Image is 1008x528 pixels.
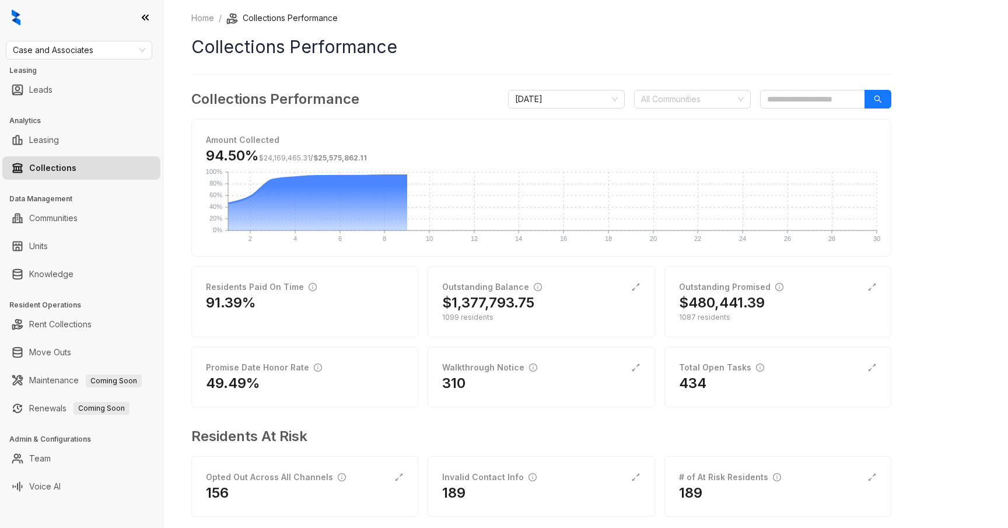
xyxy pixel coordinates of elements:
h3: 94.50% [206,146,367,165]
text: 8 [383,235,386,242]
h2: 310 [442,374,466,393]
span: Case and Associates [13,41,145,59]
div: Opted Out Across All Channels [206,471,346,484]
text: 30 [873,235,880,242]
a: Home [189,12,216,25]
div: Outstanding Balance [442,281,542,293]
div: Invalid Contact Info [442,471,537,484]
img: logo [12,9,20,26]
span: expand-alt [867,282,877,292]
text: 12 [471,235,478,242]
a: Team [29,447,51,470]
h2: 189 [442,484,466,502]
li: Collections Performance [226,12,338,25]
a: Collections [29,156,76,180]
li: Units [2,235,160,258]
span: info-circle [338,473,346,481]
h3: Collections Performance [191,89,359,110]
text: 60% [209,191,222,198]
h1: Collections Performance [191,34,891,60]
span: info-circle [534,283,542,291]
li: Rent Collections [2,313,160,336]
a: Knowledge [29,263,73,286]
li: Leads [2,78,160,102]
text: 2 [249,235,252,242]
li: Leasing [2,128,160,152]
span: Coming Soon [73,402,129,415]
span: info-circle [314,363,322,372]
text: 40% [209,203,222,210]
text: 26 [784,235,791,242]
a: Voice AI [29,475,61,498]
h2: $1,377,793.75 [442,293,534,312]
h2: $480,441.39 [679,293,765,312]
span: expand-alt [631,282,640,292]
a: RenewalsComing Soon [29,397,129,420]
span: expand-alt [631,363,640,372]
li: / [219,12,222,25]
div: 1087 residents [679,312,877,323]
text: 18 [605,235,612,242]
a: Leads [29,78,52,102]
span: expand-alt [867,363,877,372]
text: 14 [515,235,522,242]
text: 80% [209,180,222,187]
text: 10 [426,235,433,242]
text: 100% [206,168,222,175]
h3: Data Management [9,194,163,204]
h2: 156 [206,484,229,502]
span: info-circle [775,283,783,291]
a: Move Outs [29,341,71,364]
strong: Amount Collected [206,135,279,145]
h3: Leasing [9,65,163,76]
li: Communities [2,207,160,230]
span: search [874,95,882,103]
div: # of At Risk Residents [679,471,781,484]
div: Walkthrough Notice [442,361,537,374]
h3: Resident Operations [9,300,163,310]
a: Communities [29,207,78,230]
span: September 2025 [515,90,618,108]
li: Maintenance [2,369,160,392]
h3: Residents At Risk [191,426,882,447]
span: expand-alt [631,473,640,482]
text: 24 [739,235,746,242]
span: Coming Soon [86,375,142,387]
text: 28 [828,235,835,242]
li: Voice AI [2,475,160,498]
span: expand-alt [394,473,404,482]
div: Total Open Tasks [679,361,764,374]
text: 16 [560,235,567,242]
li: Move Outs [2,341,160,364]
text: 20% [209,215,222,222]
text: 22 [694,235,701,242]
h2: 91.39% [206,293,256,312]
span: / [259,153,367,162]
span: info-circle [528,473,537,481]
span: info-circle [756,363,764,372]
h3: Admin & Configurations [9,434,163,445]
h2: 189 [679,484,702,502]
span: info-circle [773,473,781,481]
div: Residents Paid On Time [206,281,317,293]
div: Outstanding Promised [679,281,783,293]
h2: 49.49% [206,374,260,393]
a: Units [29,235,48,258]
a: Leasing [29,128,59,152]
li: Knowledge [2,263,160,286]
h3: Analytics [9,116,163,126]
li: Renewals [2,397,160,420]
text: 20 [650,235,657,242]
div: Promise Date Honor Rate [206,361,322,374]
span: info-circle [529,363,537,372]
text: 0% [213,226,222,233]
span: info-circle [309,283,317,291]
li: Team [2,447,160,470]
text: 4 [293,235,297,242]
span: $25,575,862.11 [313,153,367,162]
text: 6 [338,235,342,242]
span: expand-alt [867,473,877,482]
span: $24,169,465.31 [259,153,310,162]
li: Collections [2,156,160,180]
div: 1099 residents [442,312,640,323]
